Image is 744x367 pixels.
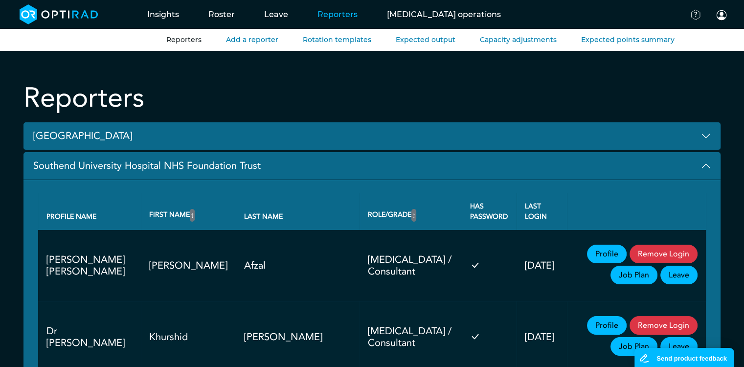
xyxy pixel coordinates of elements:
[587,245,627,263] a: Profile
[23,122,721,150] button: [GEOGRAPHIC_DATA]
[480,35,557,44] a: Capacity adjustments
[581,35,675,44] a: Expected points summary
[660,266,698,284] a: Leave
[226,35,278,44] a: Add a reporter
[587,316,627,335] a: Profile
[166,35,202,44] a: Reporters
[141,193,236,230] th: First name
[190,209,195,222] button: ↕
[630,245,698,263] button: Remove Login
[23,82,144,115] h2: Reporters
[360,230,462,301] td: [MEDICAL_DATA] / Consultant
[660,337,698,356] a: Leave
[396,35,455,44] a: Expected output
[462,193,517,230] th: Has password
[23,152,721,180] button: Southend University Hospital NHS Foundation Trust
[610,337,657,356] a: Job Plan
[630,316,698,335] button: Remove Login
[236,193,360,230] th: Last name
[38,193,141,230] th: Profile name
[303,35,371,44] a: Rotation templates
[360,193,462,230] th: Role/Grade
[517,230,567,301] td: [DATE]
[236,230,360,301] td: Afzal
[38,230,141,301] td: [PERSON_NAME] [PERSON_NAME]
[517,193,567,230] th: Last login
[20,4,98,24] img: brand-opti-rad-logos-blue-and-white-d2f68631ba2948856bd03f2d395fb146ddc8fb01b4b6e9315ea85fa773367...
[610,266,657,284] a: Job Plan
[141,230,236,301] td: [PERSON_NAME]
[411,209,416,222] button: ↕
